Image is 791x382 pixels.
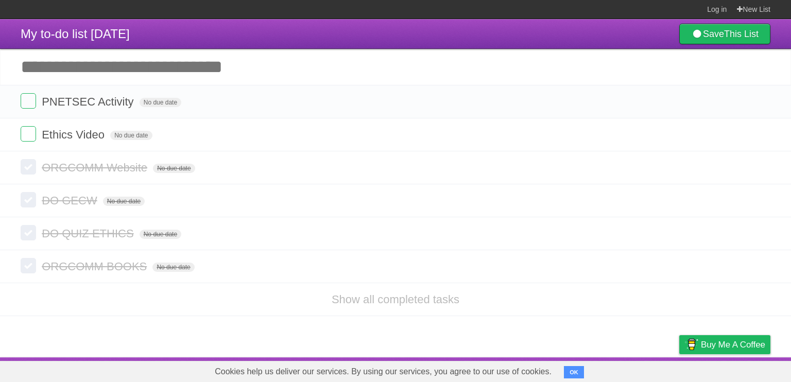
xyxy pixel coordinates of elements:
[576,360,618,379] a: Developers
[42,95,136,108] span: PNETSEC Activity
[42,194,100,207] span: DO GECW
[21,192,36,207] label: Done
[21,159,36,175] label: Done
[542,360,564,379] a: About
[701,336,765,354] span: Buy me a coffee
[103,197,145,206] span: No due date
[110,131,152,140] span: No due date
[21,225,36,240] label: Done
[21,126,36,142] label: Done
[42,128,107,141] span: Ethics Video
[21,258,36,273] label: Done
[564,366,584,378] button: OK
[332,293,459,306] a: Show all completed tasks
[679,24,770,44] a: SaveThis List
[153,164,195,173] span: No due date
[684,336,698,353] img: Buy me a coffee
[666,360,693,379] a: Privacy
[42,161,150,174] span: ORGCOMM Website
[631,360,654,379] a: Terms
[42,227,136,240] span: DO QUIZ ETHICS
[21,93,36,109] label: Done
[706,360,770,379] a: Suggest a feature
[42,260,149,273] span: ORGCOMM BOOKS
[204,361,562,382] span: Cookies help us deliver our services. By using our services, you agree to our use of cookies.
[140,230,181,239] span: No due date
[140,98,181,107] span: No due date
[679,335,770,354] a: Buy me a coffee
[21,27,130,41] span: My to-do list [DATE]
[152,263,194,272] span: No due date
[724,29,759,39] b: This List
